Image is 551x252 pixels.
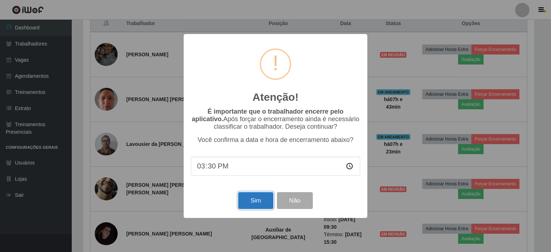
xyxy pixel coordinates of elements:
[238,192,273,209] button: Sim
[191,108,360,130] p: Após forçar o encerramento ainda é necessário classificar o trabalhador. Deseja continuar?
[253,91,298,104] h2: Atenção!
[277,192,312,209] button: Não
[191,136,360,144] p: Você confirma a data e hora de encerramento abaixo?
[192,108,343,123] b: É importante que o trabalhador encerre pelo aplicativo.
